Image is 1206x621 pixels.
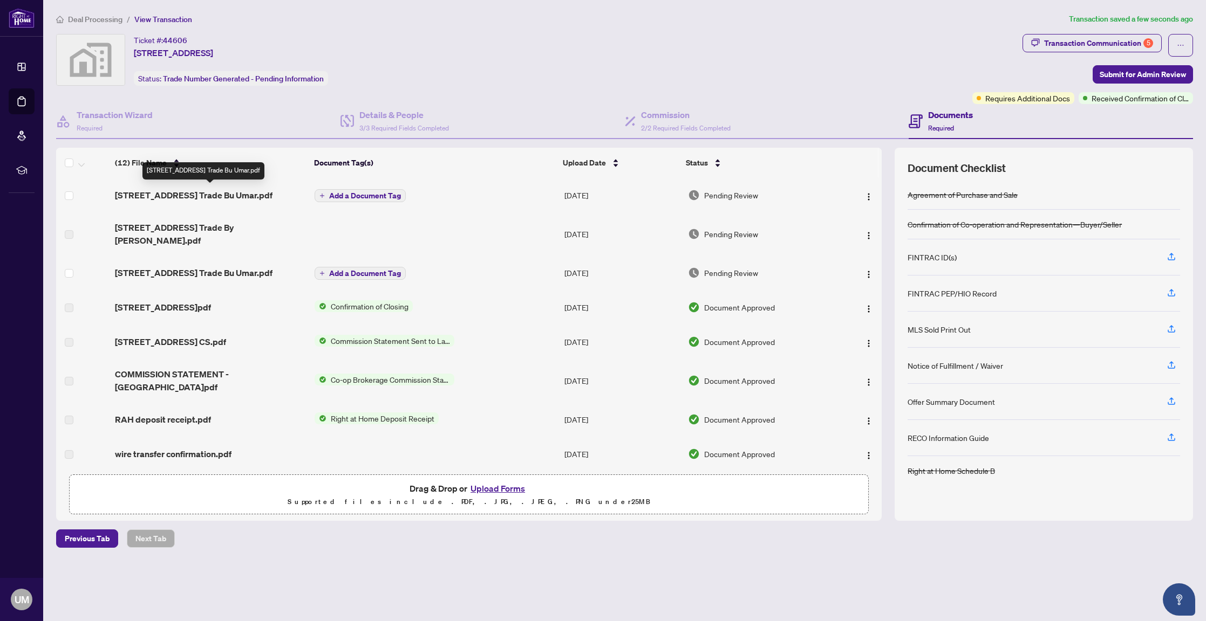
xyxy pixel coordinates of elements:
[560,359,684,402] td: [DATE]
[908,360,1003,371] div: Notice of Fulfillment / Waiver
[864,305,873,313] img: Logo
[163,74,324,84] span: Trade Number Generated - Pending Information
[560,256,684,290] td: [DATE]
[688,228,700,240] img: Document Status
[704,336,775,348] span: Document Approved
[864,192,873,201] img: Logo
[77,124,103,132] span: Required
[864,231,873,240] img: Logo
[115,413,211,426] span: RAH deposit receipt.pdf
[315,335,326,347] img: Status Icon
[860,372,877,389] button: Logo
[682,148,835,178] th: Status
[115,221,306,247] span: [STREET_ADDRESS] Trade By [PERSON_NAME].pdf
[1143,38,1153,48] div: 5
[115,157,167,169] span: (12) File Name
[704,301,775,313] span: Document Approved
[68,15,122,24] span: Deal Processing
[134,34,187,46] div: Ticket #:
[134,71,328,86] div: Status:
[1092,92,1189,104] span: Received Confirmation of Closing
[359,108,449,121] h4: Details & People
[315,300,413,312] button: Status IconConfirmation of Closing
[688,448,700,460] img: Document Status
[688,267,700,279] img: Document Status
[864,270,873,279] img: Logo
[315,266,406,280] button: Add a Document Tag
[860,187,877,204] button: Logo
[908,396,995,408] div: Offer Summary Document
[908,161,1006,176] span: Document Checklist
[688,189,700,201] img: Document Status
[310,148,558,178] th: Document Tag(s)
[688,413,700,425] img: Document Status
[315,412,326,424] img: Status Icon
[908,218,1122,230] div: Confirmation of Co-operation and Representation—Buyer/Seller
[56,16,64,23] span: home
[928,108,973,121] h4: Documents
[908,251,957,263] div: FINTRAC ID(s)
[315,267,406,280] button: Add a Document Tag
[560,178,684,212] td: [DATE]
[860,264,877,281] button: Logo
[560,437,684,471] td: [DATE]
[860,225,877,243] button: Logo
[928,124,954,132] span: Required
[704,228,758,240] span: Pending Review
[315,189,406,202] button: Add a Document Tag
[410,481,528,495] span: Drag & Drop or
[111,148,310,178] th: (12) File Name
[115,189,272,202] span: [STREET_ADDRESS] Trade Bu Umar.pdf
[688,301,700,313] img: Document Status
[319,271,325,276] span: plus
[315,374,454,385] button: Status IconCo-op Brokerage Commission Statement
[77,108,153,121] h4: Transaction Wizard
[704,375,775,387] span: Document Approved
[326,335,454,347] span: Commission Statement Sent to Lawyer
[315,374,326,385] img: Status Icon
[641,124,731,132] span: 2/2 Required Fields Completed
[70,475,868,515] span: Drag & Drop orUpload FormsSupported files include .PDF, .JPG, .JPEG, .PNG under25MB
[315,189,406,203] button: Add a Document Tag
[686,157,708,169] span: Status
[908,432,989,444] div: RECO Information Guide
[1100,66,1186,83] span: Submit for Admin Review
[57,34,125,85] img: svg%3e
[704,189,758,201] span: Pending Review
[688,375,700,387] img: Document Status
[134,46,213,59] span: [STREET_ADDRESS]
[315,412,439,424] button: Status IconRight at Home Deposit Receipt
[908,323,971,335] div: MLS Sold Print Out
[560,325,684,359] td: [DATE]
[115,301,211,314] span: [STREET_ADDRESS]pdf
[329,192,401,199] span: Add a Document Tag
[688,336,700,348] img: Document Status
[467,481,528,495] button: Upload Forms
[860,333,877,350] button: Logo
[560,290,684,325] td: [DATE]
[315,300,326,312] img: Status Icon
[56,529,118,548] button: Previous Tab
[115,335,226,348] span: [STREET_ADDRESS] CS.pdf
[127,529,175,548] button: Next Tab
[9,8,35,28] img: logo
[329,270,401,277] span: Add a Document Tag
[1163,583,1195,616] button: Open asap
[76,495,862,508] p: Supported files include .PDF, .JPG, .JPEG, .PNG under 25 MB
[326,300,413,312] span: Confirmation of Closing
[864,378,873,387] img: Logo
[315,335,454,347] button: Status IconCommission Statement Sent to Lawyer
[860,411,877,428] button: Logo
[326,374,454,385] span: Co-op Brokerage Commission Statement
[15,592,29,607] span: UM
[641,108,731,121] h4: Commission
[860,445,877,463] button: Logo
[908,189,1018,201] div: Agreement of Purchase and Sale
[864,417,873,425] img: Logo
[908,287,997,299] div: FINTRAC PEP/HIO Record
[864,451,873,460] img: Logo
[908,465,995,477] div: Right at Home Schedule B
[142,162,264,180] div: [STREET_ADDRESS] Trade Bu Umar.pdf
[860,299,877,316] button: Logo
[359,124,449,132] span: 3/3 Required Fields Completed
